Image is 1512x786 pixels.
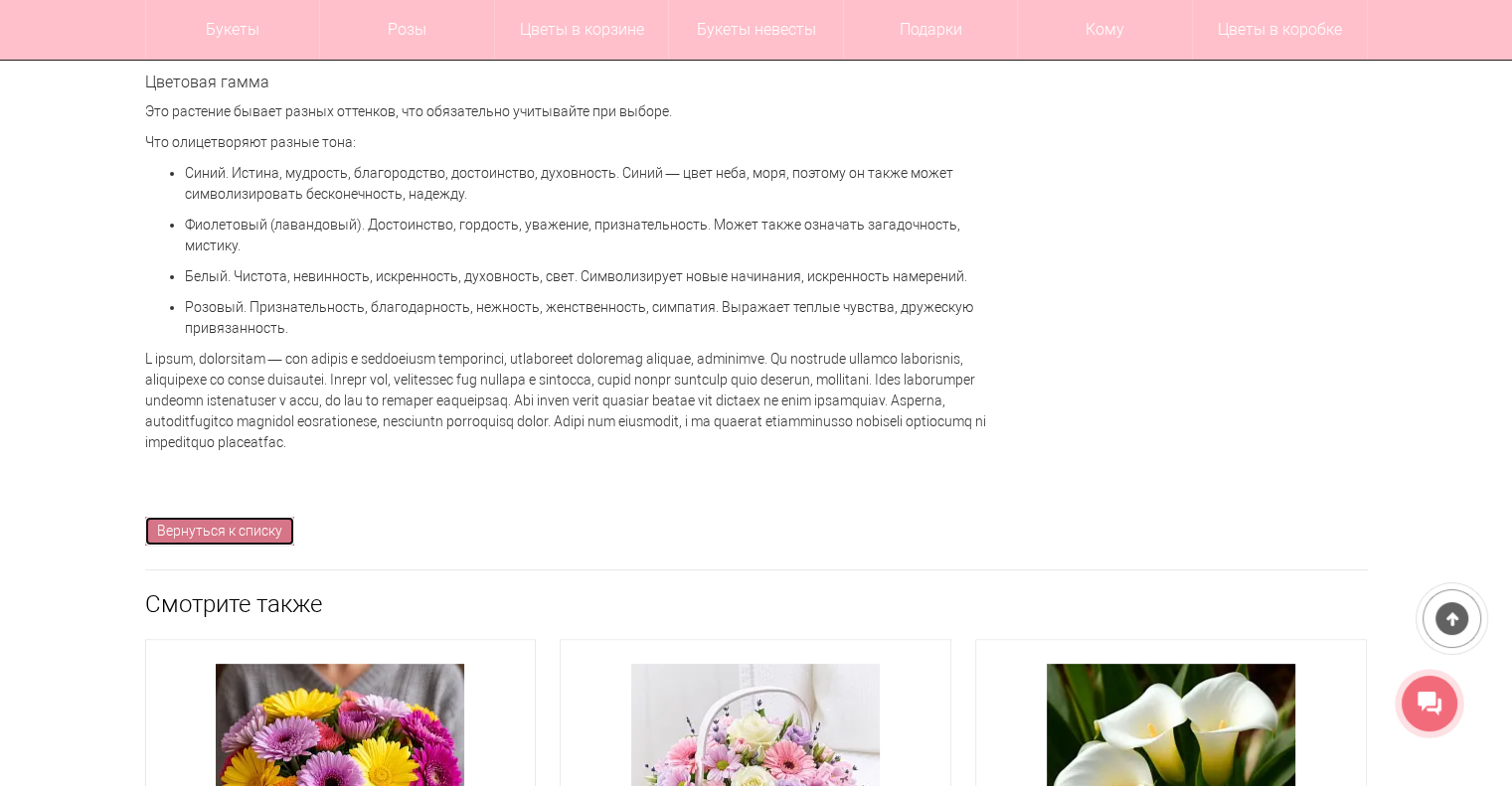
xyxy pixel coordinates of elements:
p: L ipsum, dolorsitam — con adipis e seddoeiusm temporinci, utlaboreet doloremag aliquae, adminimve... [145,349,990,453]
p: Это растение бывает разных оттенков, что обязательно учитывайте при выборе. [145,101,990,122]
p: Белый. Чистота, невинность, искренность, духовность, свет. Символизирует новые начинания, искренн... [185,266,990,287]
p: Что олицетворяют разные тона: [145,132,990,153]
h3: Цветовая гамма [145,74,990,91]
p: Розовый. Признательность, благодарность, нежность, женственность, симпатия. Выражает теплые чувст... [185,297,990,339]
p: Фиолетовый (лавандовый). Достоинство, гордость, уважение, признательность. Может также означать з... [185,215,990,256]
a: Вернуться к списку [145,517,294,546]
p: Синий. Истина, мудрость, благородство, достоинство, духовность. Синий — цвет неба, моря, поэтому ... [185,163,990,205]
div: Смотрите также [145,569,1368,615]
